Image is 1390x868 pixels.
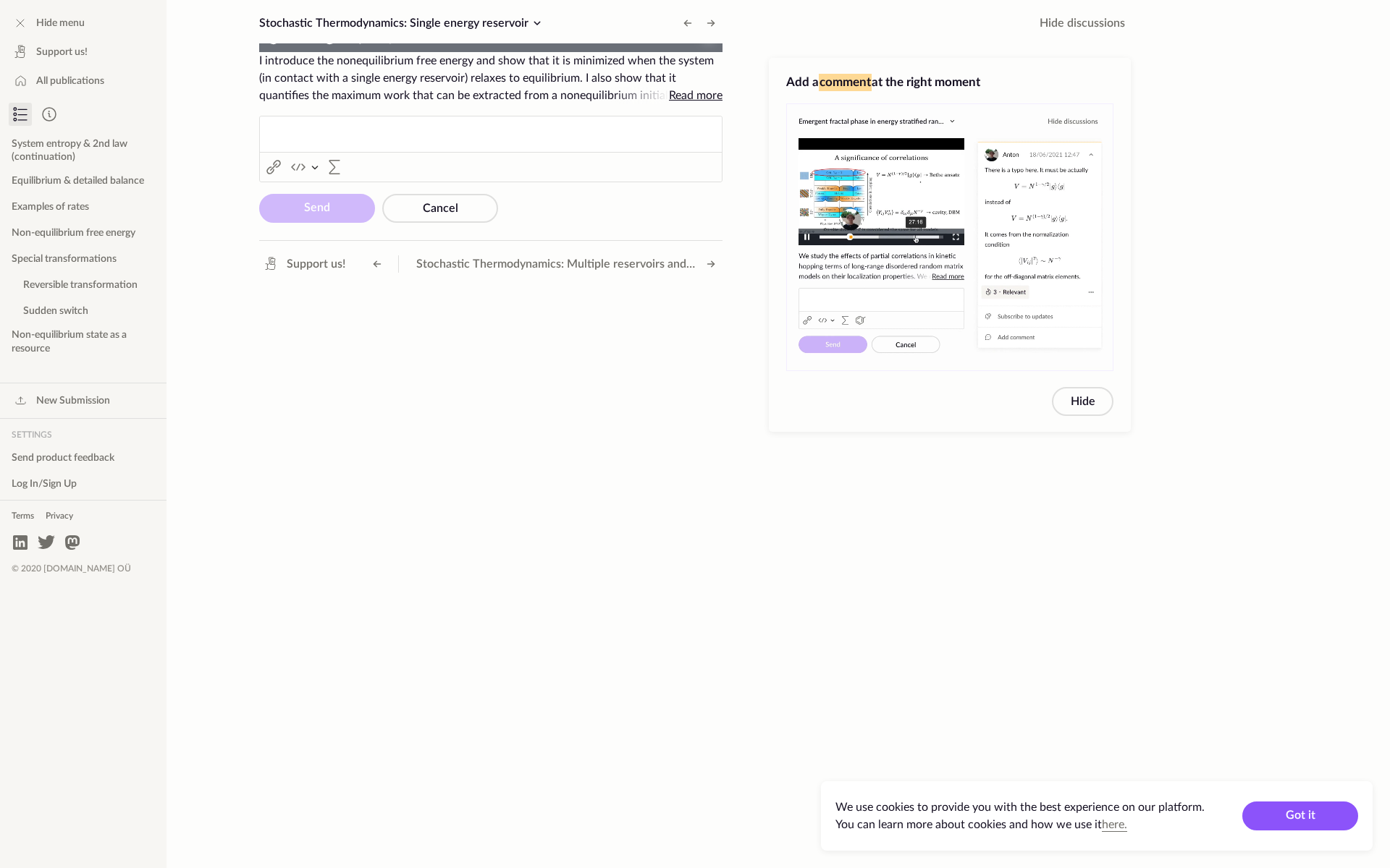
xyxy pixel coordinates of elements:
h3: Add a at the right moment [786,74,1113,91]
span: We use cookies to provide you with the best experience on our platform. You can learn more about ... [835,801,1205,830]
button: Got it [1242,801,1358,830]
button: Hide [1052,387,1113,416]
span: Read more [669,90,723,101]
button: Stochastic Thermodynamics: Single energy reservoir [253,12,552,35]
span: I introduce the nonequilibrium free energy and show that it is minimized when the system (in cont... [259,52,723,104]
span: Hide discussions [1040,14,1125,32]
span: Support us! [287,255,345,273]
span: Send [304,202,330,213]
a: Support us! [256,252,351,276]
a: here. [1102,819,1127,830]
button: Send [259,194,375,223]
span: Stochastic Thermodynamics: Multiple reservoirs and internal entropy [416,255,695,273]
button: Cancel [382,194,498,223]
button: Stochastic Thermodynamics: Multiple reservoirs and internal entropy [410,252,723,276]
span: Cancel [423,203,458,214]
span: comment [819,74,872,91]
span: Stochastic Thermodynamics: Single energy reservoir [259,17,528,29]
